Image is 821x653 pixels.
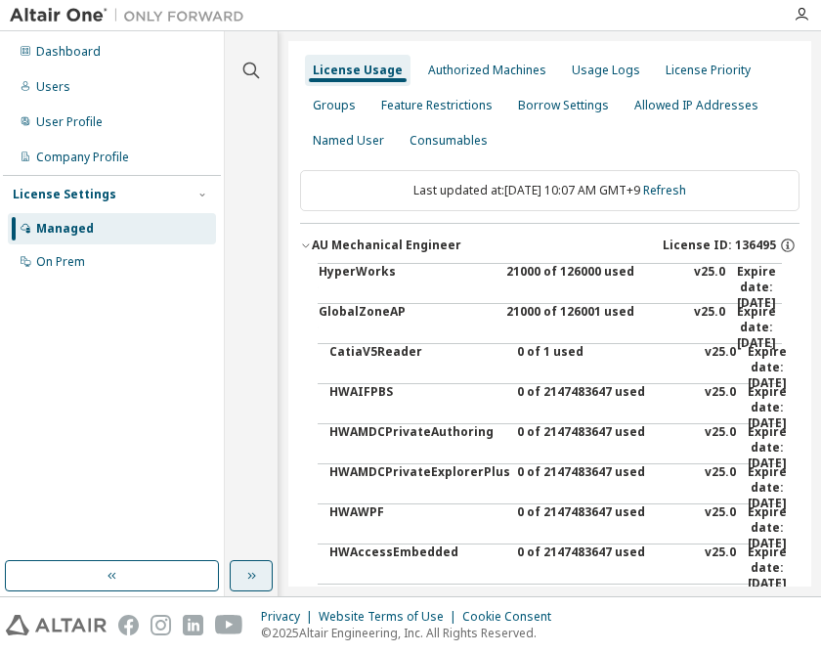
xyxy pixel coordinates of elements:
[737,304,782,351] div: Expire date: [DATE]
[329,424,782,471] button: HWAMDCPrivateAuthoring0 of 2147483647 usedv25.0Expire date:[DATE]
[329,585,505,631] div: HWActivate
[313,98,356,113] div: Groups
[151,615,171,635] img: instagram.svg
[705,585,736,631] div: v25.0
[183,615,203,635] img: linkedin.svg
[36,254,85,270] div: On Prem
[634,98,758,113] div: Allowed IP Addresses
[329,424,505,471] div: HWAMDCPrivateAuthoring
[517,504,693,551] div: 0 of 2147483647 used
[381,98,493,113] div: Feature Restrictions
[36,79,70,95] div: Users
[705,344,736,391] div: v25.0
[517,424,693,471] div: 0 of 2147483647 used
[36,150,129,165] div: Company Profile
[36,44,101,60] div: Dashboard
[313,63,403,78] div: License Usage
[300,170,799,211] div: Last updated at: [DATE] 10:07 AM GMT+9
[329,544,505,591] div: HWAccessEmbedded
[506,264,682,311] div: 21000 of 126000 used
[300,224,799,267] button: AU Mechanical EngineerLicense ID: 136495
[705,544,736,591] div: v25.0
[517,544,693,591] div: 0 of 2147483647 used
[410,133,488,149] div: Consumables
[748,384,793,431] div: Expire date: [DATE]
[748,464,793,511] div: Expire date: [DATE]
[506,304,682,351] div: 21000 of 126001 used
[694,304,725,351] div: v25.0
[313,133,384,149] div: Named User
[10,6,254,25] img: Altair One
[329,544,782,591] button: HWAccessEmbedded0 of 2147483647 usedv25.0Expire date:[DATE]
[36,114,103,130] div: User Profile
[319,264,495,311] div: HyperWorks
[517,384,693,431] div: 0 of 2147483647 used
[748,344,793,391] div: Expire date: [DATE]
[329,504,505,551] div: HWAWPF
[318,264,782,311] button: HyperWorks21000 of 126000 usedv25.0Expire date:[DATE]
[319,609,462,625] div: Website Terms of Use
[666,63,751,78] div: License Priority
[428,63,546,78] div: Authorized Machines
[13,187,116,202] div: License Settings
[748,544,793,591] div: Expire date: [DATE]
[261,609,319,625] div: Privacy
[518,98,609,113] div: Borrow Settings
[329,344,782,391] button: CatiaV5Reader0 of 1 usedv25.0Expire date:[DATE]
[517,464,693,511] div: 0 of 2147483647 used
[36,221,94,237] div: Managed
[517,344,693,391] div: 0 of 1 used
[748,504,793,551] div: Expire date: [DATE]
[329,585,782,631] button: HWActivate0 of 2147483647 usedv25.0Expire date:[DATE]
[319,304,495,351] div: GlobalZoneAP
[215,615,243,635] img: youtube.svg
[694,264,725,311] div: v25.0
[261,625,563,641] p: © 2025 Altair Engineering, Inc. All Rights Reserved.
[118,615,139,635] img: facebook.svg
[318,304,782,351] button: GlobalZoneAP21000 of 126001 usedv25.0Expire date:[DATE]
[705,504,736,551] div: v25.0
[705,464,736,511] div: v25.0
[737,264,782,311] div: Expire date: [DATE]
[517,585,693,631] div: 0 of 2147483647 used
[705,424,736,471] div: v25.0
[572,63,640,78] div: Usage Logs
[643,182,686,198] a: Refresh
[705,384,736,431] div: v25.0
[748,424,793,471] div: Expire date: [DATE]
[329,504,782,551] button: HWAWPF0 of 2147483647 usedv25.0Expire date:[DATE]
[748,585,793,631] div: Expire date: [DATE]
[462,609,563,625] div: Cookie Consent
[329,464,505,511] div: HWAMDCPrivateExplorerPlus
[329,384,782,431] button: HWAIFPBS0 of 2147483647 usedv25.0Expire date:[DATE]
[312,238,461,253] div: AU Mechanical Engineer
[329,464,782,511] button: HWAMDCPrivateExplorerPlus0 of 2147483647 usedv25.0Expire date:[DATE]
[6,615,107,635] img: altair_logo.svg
[663,238,776,253] span: License ID: 136495
[329,344,505,391] div: CatiaV5Reader
[329,384,505,431] div: HWAIFPBS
